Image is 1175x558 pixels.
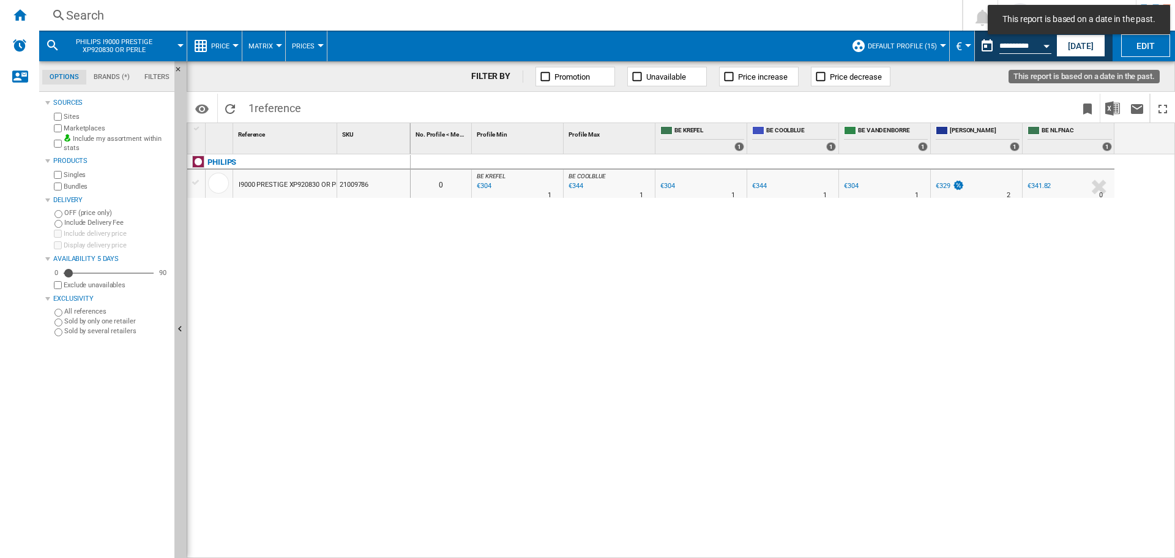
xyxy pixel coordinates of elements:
div: €329 [934,180,964,192]
button: Prices [292,31,321,61]
label: Sold by only one retailer [64,317,170,326]
div: 1 offers sold by BE VANDENBORRE [918,142,928,151]
span: This report is based on a date in the past. [999,13,1159,26]
span: BE NL FNAC [1042,126,1112,137]
img: excel-24x24.png [1105,101,1120,116]
div: Delivery Time : 0 day [1099,189,1103,202]
input: Sites [54,113,62,121]
div: Delivery Time : 1 day [823,189,827,202]
input: OFF (price only) [54,210,62,218]
div: PHILIPS I9000 PRESTIGE XP920830 OR PERLE [45,31,181,61]
label: Singles [64,170,170,179]
span: BE VANDENBORRE [858,126,928,137]
div: Delivery Time : 1 day [640,189,643,202]
span: Default profile (15) [868,42,937,50]
div: 1 offers sold by BE NL FNAC [1102,142,1112,151]
input: Bundles [54,183,62,190]
button: Reload [218,94,242,123]
div: Sources [53,98,170,108]
div: €344 [750,180,767,192]
div: 90 [156,268,170,277]
div: Sort None [413,123,471,142]
button: Promotion [535,67,615,86]
button: Maximize [1151,94,1175,123]
md-slider: Availability [64,267,154,279]
div: Sort None [340,123,410,142]
span: SKU [342,131,354,138]
span: Matrix [248,42,273,50]
label: OFF (price only) [64,208,170,217]
label: Sold by several retailers [64,326,170,336]
button: Hide [174,61,189,83]
div: 0 [411,170,471,198]
button: € [956,31,968,61]
div: €344 [752,182,767,190]
md-tab-item: Filters [137,70,177,85]
span: reference [255,102,301,115]
div: Reference Sort None [236,123,337,142]
div: €341.82 [1028,182,1051,190]
button: Price decrease [811,67,890,86]
div: Sort None [236,123,337,142]
span: 1 [242,94,307,119]
button: Price [211,31,236,61]
div: Exclusivity [53,294,170,304]
img: alerts-logo.svg [12,38,27,53]
input: Include my assortment within stats [54,136,62,151]
div: Sort None [208,123,233,142]
span: Unavailable [646,72,686,81]
div: [PERSON_NAME] 1 offers sold by LU HIFI [933,123,1022,154]
input: Display delivery price [54,281,62,289]
div: Delivery [53,195,170,205]
div: BE COOLBLUE 1 offers sold by BE COOLBLUE [750,123,838,154]
div: Delivery Time : 1 day [731,189,735,202]
span: BE KREFEL [674,126,744,137]
input: Sold by only one retailer [54,319,62,326]
span: PHILIPS I9000 PRESTIGE XP920830 OR PERLE [65,38,163,54]
label: Bundles [64,182,170,191]
div: Delivery Time : 1 day [915,189,919,202]
button: Matrix [248,31,279,61]
md-tab-item: Options [42,70,86,85]
span: BE COOLBLUE [569,173,606,179]
label: All references [64,307,170,316]
button: Edit [1121,34,1170,57]
button: Send this report by email [1125,94,1149,123]
span: Promotion [554,72,590,81]
span: € [956,40,962,53]
md-menu: Currency [950,31,975,61]
md-tab-item: Brands (*) [86,70,137,85]
div: FILTER BY [471,70,523,83]
div: €304 [658,180,675,192]
button: [DATE] [1056,34,1105,57]
div: 1 offers sold by BE KREFEL [734,142,744,151]
div: Delivery Time : 2 days [1007,189,1010,202]
div: Sort None [566,123,655,142]
input: Include delivery price [54,230,62,238]
label: Marketplaces [64,124,170,133]
span: Profile Min [477,131,507,138]
label: Include Delivery Fee [64,218,170,227]
div: Availability 5 Days [53,254,170,264]
label: Exclude unavailables [64,281,170,290]
div: This report is based on a date in the past. [975,31,1054,61]
div: Click to filter on that brand [207,155,236,170]
div: BE NL FNAC 1 offers sold by BE NL FNAC [1025,123,1114,154]
label: Sites [64,112,170,121]
button: Price increase [719,67,799,86]
div: SKU Sort None [340,123,410,142]
label: Include my assortment within stats [64,134,170,153]
input: Display delivery price [54,241,62,249]
input: All references [54,309,62,317]
div: 1 offers sold by LU HIFI [1010,142,1020,151]
span: Reference [238,131,265,138]
div: BE VANDENBORRE 1 offers sold by BE VANDENBORRE [841,123,930,154]
button: Open calendar [1035,33,1057,55]
div: Default profile (15) [851,31,943,61]
div: Price [193,31,236,61]
div: €304 [660,182,675,190]
div: Products [53,156,170,166]
div: Search [66,7,930,24]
